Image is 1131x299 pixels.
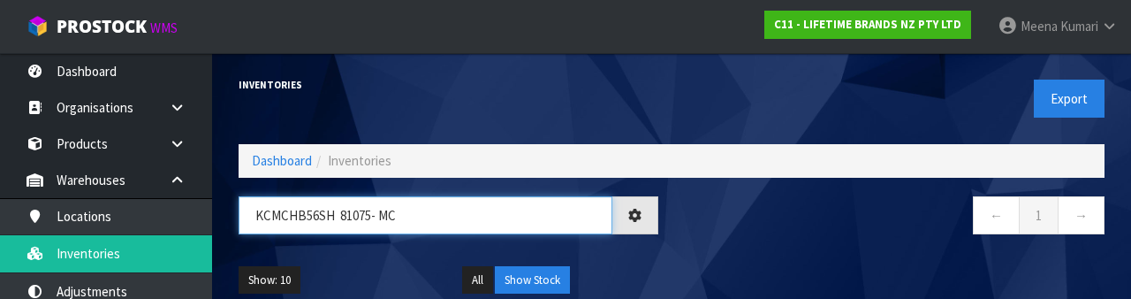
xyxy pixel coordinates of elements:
[150,19,178,36] small: WMS
[1019,196,1059,234] a: 1
[239,80,658,90] h1: Inventories
[764,11,971,39] a: C11 - LIFETIME BRANDS NZ PTY LTD
[495,266,570,295] button: Show Stock
[973,196,1020,234] a: ←
[57,15,147,38] span: ProStock
[328,152,391,169] span: Inventories
[27,15,49,37] img: cube-alt.png
[774,17,961,32] strong: C11 - LIFETIME BRANDS NZ PTY LTD
[1058,196,1104,234] a: →
[1021,18,1058,34] span: Meena
[1034,80,1104,118] button: Export
[1060,18,1098,34] span: Kumari
[239,196,612,234] input: Search inventories
[252,152,312,169] a: Dashboard
[685,196,1104,240] nav: Page navigation
[462,266,493,295] button: All
[239,266,300,295] button: Show: 10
